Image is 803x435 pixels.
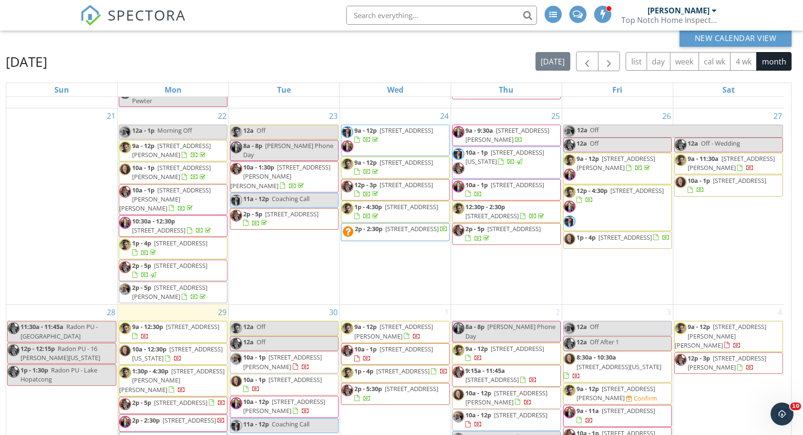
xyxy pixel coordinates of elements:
a: 10a - 1p [STREET_ADDRESS][PERSON_NAME] [230,351,339,373]
a: 1p - 4p [STREET_ADDRESS] [577,233,670,242]
a: 10a - 1p [STREET_ADDRESS][US_STATE] [452,147,561,178]
span: 12a [243,338,254,346]
a: Go to October 1, 2025 [443,305,451,320]
span: Off [257,338,266,346]
img: screen_shot_20230525_at_5.56.01_pm.png [230,163,242,175]
span: [PERSON_NAME] Phone Day [465,322,556,340]
a: 10a - 1p [STREET_ADDRESS] [243,375,322,393]
img: screen_shot_20230525_at_5.56.01_pm.png [119,186,131,198]
span: 2p - 5p [132,283,151,292]
img: ff73928170184bb7beeb2543a7642b44.jpeg [341,367,353,379]
button: list [626,52,647,71]
div: Top Notch Home Inspection [621,15,717,25]
span: [STREET_ADDRESS][PERSON_NAME] [577,384,655,402]
span: 9a - 9:30a [465,126,493,135]
a: 9a - 9:30a [STREET_ADDRESS][PERSON_NAME] [465,126,549,144]
span: [STREET_ADDRESS][PERSON_NAME] [132,283,207,301]
img: image0_4.jpeg [675,176,687,188]
a: Tuesday [275,83,293,96]
a: 1p - 4:30p [STREET_ADDRESS] [354,202,438,220]
span: Coaching Call [272,194,309,203]
td: Go to September 22, 2025 [117,108,228,305]
a: Saturday [721,83,737,96]
a: 10a - 1p [STREET_ADDRESS] [354,345,433,362]
span: 9a - 12:30p [132,322,163,331]
a: 9a - 12p [STREET_ADDRESS] [354,126,433,144]
a: 1p - 4p [STREET_ADDRESS] [563,232,672,249]
span: [STREET_ADDRESS][US_STATE] [577,362,661,371]
a: 9a - 12p [STREET_ADDRESS] [341,125,450,156]
img: ff73928170184bb7beeb2543a7642b44.jpeg [341,202,353,214]
span: 12p - 3p [688,354,710,362]
span: [STREET_ADDRESS][PERSON_NAME][PERSON_NAME] [119,186,211,212]
span: 11:30a - 11:45a [21,322,63,331]
span: 9a - 12p [688,322,710,331]
a: Go to October 4, 2025 [776,305,784,320]
img: image0_4.jpeg [119,163,131,175]
a: Go to September 21, 2025 [105,108,117,124]
a: 10a - 12p [STREET_ADDRESS][PERSON_NAME] [452,387,561,409]
button: Next month [598,52,620,71]
span: [STREET_ADDRESS] [268,375,322,384]
button: 4 wk [730,52,757,71]
span: 1p - 4p [132,239,151,247]
img: screen_shot_20230525_at_5.56.01_pm.png [453,224,464,236]
a: 10a - 1p [STREET_ADDRESS][PERSON_NAME] [119,162,227,183]
span: 1p - 4p [354,367,373,375]
span: [STREET_ADDRESS] [465,375,519,384]
a: 8:30a - 10:30a [STREET_ADDRESS][US_STATE] [563,351,672,382]
a: Friday [610,83,624,96]
span: 12a [577,125,588,137]
span: 10a - 12p [465,389,491,397]
a: 10a - 12:30p [STREET_ADDRESS][US_STATE] [119,343,227,365]
a: 12p - 3p [STREET_ADDRESS][PERSON_NAME] [674,352,783,374]
img: screen_shot_20230525_at_5.56.01_pm.png [8,322,20,334]
a: Go to September 25, 2025 [549,108,562,124]
span: [STREET_ADDRESS] [465,212,519,220]
span: 8a - 8p [465,322,484,331]
img: 08.jpg [453,322,464,334]
span: 12a - 1p [132,126,154,135]
img: screen_shot_20230525_at_5.56.01_pm.png [453,162,464,174]
span: 12a [577,139,587,148]
a: 2p - 5:30p [STREET_ADDRESS] [341,383,450,404]
span: [STREET_ADDRESS] [380,158,433,167]
img: ff73928170184bb7beeb2543a7642b44.jpeg [564,186,576,198]
a: 1p - 4p [STREET_ADDRESS] [354,367,448,375]
img: 20240227_170353.jpg [564,322,576,334]
img: screen_shot_20230525_at_5.56.01_pm.png [453,366,464,378]
a: Wednesday [385,83,405,96]
span: 9a - 11:30a [688,154,719,163]
img: 08.jpg [230,141,242,153]
span: 1:30p - 4:30p [132,367,168,375]
span: [STREET_ADDRESS][PERSON_NAME] [465,126,549,144]
span: Radon PU - [GEOGRAPHIC_DATA] [21,322,98,340]
span: [STREET_ADDRESS][PERSON_NAME] [688,354,766,371]
img: ff73928170184bb7beeb2543a7642b44.jpeg [230,322,242,334]
img: ff73928170184bb7beeb2543a7642b44.jpeg [564,384,576,396]
span: 9a - 12p [465,344,488,353]
img: screen_shot_20230525_at_5.56.01_pm.png [564,338,576,350]
a: 2p - 5p [STREET_ADDRESS][PERSON_NAME] [132,283,207,301]
span: [STREET_ADDRESS] [132,226,185,234]
a: 10a - 1p [STREET_ADDRESS][US_STATE] [465,148,544,166]
span: Off After 1 [590,338,619,346]
span: 9a - 12p [577,154,599,163]
span: Off [257,126,266,135]
a: 9a - 9:30a [STREET_ADDRESS][PERSON_NAME] [452,125,561,146]
img: screen_shot_20230525_at_5.56.01_pm.png [8,344,20,356]
span: 10a - 1p [465,148,488,157]
a: 9a - 12p [STREET_ADDRESS] [341,157,450,178]
img: screen_shot_20230525_at_5.56.01_pm.png [341,384,353,396]
img: profile_pic.jpg [453,148,464,160]
span: [STREET_ADDRESS] [380,126,433,135]
a: 1p - 4p [STREET_ADDRESS] [341,365,450,382]
img: 08.jpg [341,140,353,152]
a: Go to September 28, 2025 [105,305,117,320]
img: image0_4.jpeg [119,345,131,357]
img: profile_pic.jpg [341,126,353,138]
a: 10a - 1p [STREET_ADDRESS] [230,374,339,395]
img: screen_shot_20230525_at_5.56.01_pm.png [341,345,353,357]
a: 8:30a - 10:30a [STREET_ADDRESS][US_STATE] [564,353,661,380]
span: SPECTORA [108,5,186,25]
